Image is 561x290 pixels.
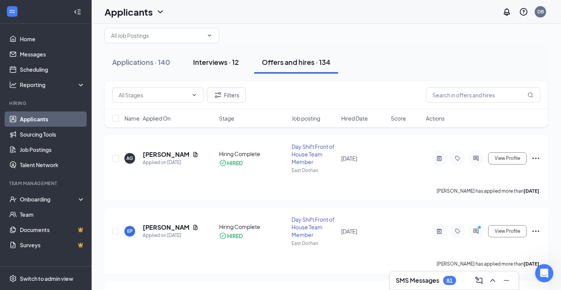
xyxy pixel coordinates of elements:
[207,87,246,103] button: Filter Filters
[111,31,203,40] input: All Job Postings
[112,57,170,67] div: Applications · 140
[435,228,444,234] svg: ActiveNote
[105,5,153,18] h1: Applicants
[471,228,480,234] svg: ActiveChat
[292,216,337,238] div: Day Shift Front of House Team Member
[143,223,189,232] h5: [PERSON_NAME]
[206,32,213,39] svg: ChevronDown
[20,47,85,62] a: Messages
[495,229,520,234] span: View Profile
[453,155,462,161] svg: Tag
[447,277,453,284] div: 81
[292,167,337,174] div: East Dothan
[20,111,85,127] a: Applicants
[437,261,540,267] p: [PERSON_NAME] has applied more than .
[20,275,73,282] div: Switch to admin view
[437,188,540,194] p: [PERSON_NAME] has applied more than .
[471,155,480,161] svg: ActiveChat
[527,92,534,98] svg: MagnifyingGlass
[495,156,520,161] span: View Profile
[9,180,84,187] div: Team Management
[9,81,17,89] svg: Analysis
[524,261,539,267] b: [DATE]
[143,232,198,239] div: Applied on [DATE]
[531,227,540,236] svg: Ellipses
[219,232,227,240] svg: CheckmarkCircle
[426,114,445,122] span: Actions
[341,228,357,235] span: [DATE]
[9,100,84,106] div: Hiring
[9,195,17,203] svg: UserCheck
[473,274,485,287] button: ComposeMessage
[227,232,243,240] div: HIRED
[391,114,406,122] span: Score
[341,155,357,162] span: [DATE]
[535,264,553,282] iframe: Intercom live chat
[74,8,81,16] svg: Collapse
[143,150,189,159] h5: [PERSON_NAME]
[219,150,287,158] div: Hiring Complete
[487,274,499,287] button: ChevronUp
[537,8,544,15] div: DB
[500,274,513,287] button: Minimize
[292,240,337,246] div: East Dothan
[519,7,528,16] svg: QuestionInfo
[20,31,85,47] a: Home
[20,81,85,89] div: Reporting
[127,228,133,234] div: EP
[292,114,320,122] span: Job posting
[124,114,171,122] span: Name · Applied On
[191,92,197,98] svg: ChevronDown
[502,7,511,16] svg: Notifications
[193,57,239,67] div: Interviews · 12
[20,222,85,237] a: DocumentsCrown
[262,57,330,67] div: Offers and hires · 134
[476,225,485,231] svg: PrimaryDot
[227,159,243,167] div: HIRED
[20,142,85,157] a: Job Postings
[126,155,133,161] div: AG
[453,228,462,234] svg: Tag
[488,225,527,237] button: View Profile
[20,127,85,142] a: Sourcing Tools
[9,275,17,282] svg: Settings
[435,155,444,161] svg: ActiveNote
[20,62,85,77] a: Scheduling
[524,188,539,194] b: [DATE]
[292,143,337,166] div: Day Shift Front of House Team Member
[8,8,16,15] svg: WorkstreamLogo
[219,159,227,167] svg: CheckmarkCircle
[192,224,198,230] svg: Document
[488,276,497,285] svg: ChevronUp
[341,114,368,122] span: Hired Date
[192,151,198,158] svg: Document
[156,7,165,16] svg: ChevronDown
[488,152,527,164] button: View Profile
[219,223,287,230] div: Hiring Complete
[20,195,79,203] div: Onboarding
[396,276,439,285] h3: SMS Messages
[20,157,85,172] a: Talent Network
[213,90,222,100] svg: Filter
[531,154,540,163] svg: Ellipses
[219,114,234,122] span: Stage
[502,276,511,285] svg: Minimize
[119,91,188,99] input: All Stages
[474,276,484,285] svg: ComposeMessage
[20,207,85,222] a: Team
[143,159,198,166] div: Applied on [DATE]
[20,237,85,253] a: SurveysCrown
[426,87,540,103] input: Search in offers and hires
